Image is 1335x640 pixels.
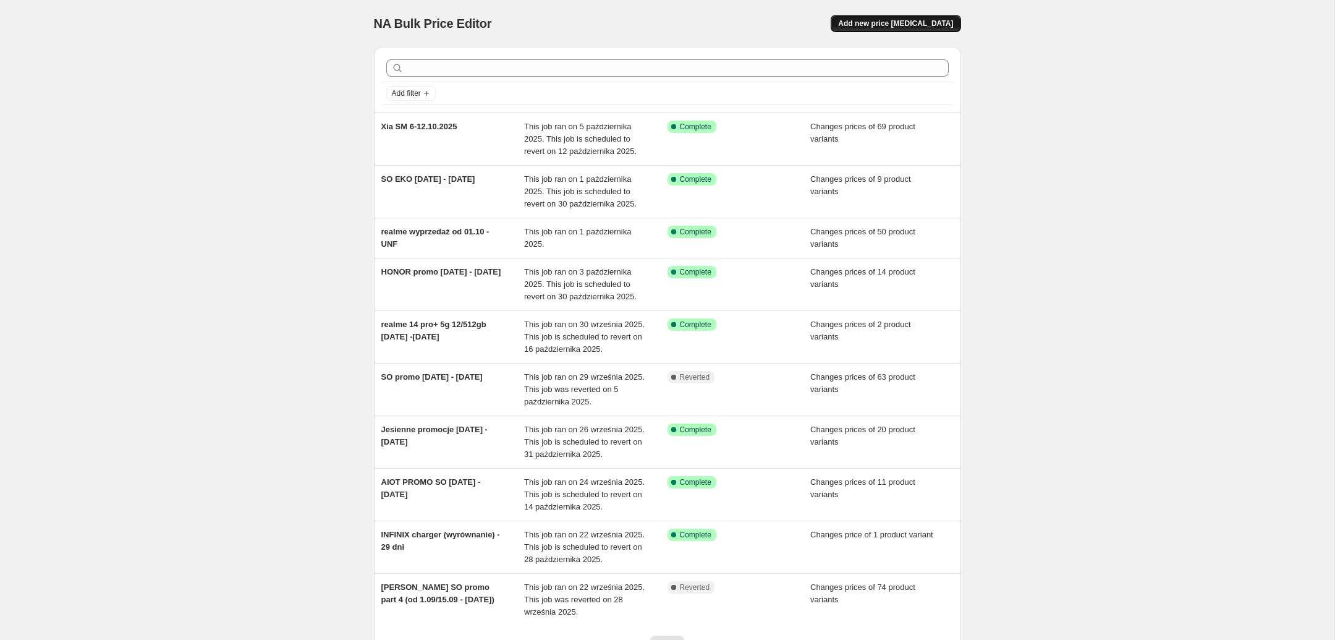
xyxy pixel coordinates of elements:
[680,425,711,435] span: Complete
[680,320,711,330] span: Complete
[810,372,915,394] span: Changes prices of 63 product variants
[524,372,645,406] span: This job ran on 29 września 2025. This job was reverted on 5 października 2025.
[831,15,960,32] button: Add new price [MEDICAL_DATA]
[680,372,710,382] span: Reverted
[374,17,492,30] span: NA Bulk Price Editor
[381,372,483,382] span: SO promo [DATE] - [DATE]
[680,227,711,237] span: Complete
[838,19,953,28] span: Add new price [MEDICAL_DATA]
[381,477,481,499] span: AIOT PROMO SO [DATE] - [DATE]
[810,174,911,196] span: Changes prices of 9 product variants
[810,425,915,446] span: Changes prices of 20 product variants
[524,530,645,564] span: This job ran on 22 września 2025. This job is scheduled to revert on 28 października 2025.
[381,227,489,249] span: realme wyprzedaż od 01.10 - UNF
[810,582,915,604] span: Changes prices of 74 product variants
[680,530,711,540] span: Complete
[680,477,711,487] span: Complete
[524,477,645,511] span: This job ran on 24 września 2025. This job is scheduled to revert on 14 października 2025.
[381,582,494,604] span: [PERSON_NAME] SO promo part 4 (od 1.09/15.09 - [DATE])
[386,86,436,101] button: Add filter
[524,425,645,459] span: This job ran on 26 września 2025. This job is scheduled to revert on 31 października 2025.
[810,227,915,249] span: Changes prices of 50 product variants
[680,122,711,132] span: Complete
[381,122,457,131] span: Xia SM 6-12.10.2025
[680,582,710,592] span: Reverted
[381,320,486,341] span: realme 14 pro+ 5g 12/512gb [DATE] -[DATE]
[810,122,915,143] span: Changes prices of 69 product variants
[524,174,637,208] span: This job ran on 1 października 2025. This job is scheduled to revert on 30 października 2025.
[524,122,637,156] span: This job ran on 5 października 2025. This job is scheduled to revert on 12 października 2025.
[524,320,645,354] span: This job ran on 30 września 2025. This job is scheduled to revert on 16 października 2025.
[680,267,711,277] span: Complete
[524,267,637,301] span: This job ran on 3 października 2025. This job is scheduled to revert on 30 października 2025.
[524,227,631,249] span: This job ran on 1 października 2025.
[810,477,915,499] span: Changes prices of 11 product variants
[381,530,500,552] span: INFINIX charger (wyrównanie) - 29 dni
[810,320,911,341] span: Changes prices of 2 product variants
[392,88,421,98] span: Add filter
[381,425,488,446] span: Jesienne promocje [DATE] - [DATE]
[680,174,711,184] span: Complete
[810,267,915,289] span: Changes prices of 14 product variants
[524,582,645,617] span: This job ran on 22 września 2025. This job was reverted on 28 września 2025.
[381,267,501,276] span: HONOR promo [DATE] - [DATE]
[810,530,933,539] span: Changes price of 1 product variant
[381,174,475,184] span: SO EKO [DATE] - [DATE]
